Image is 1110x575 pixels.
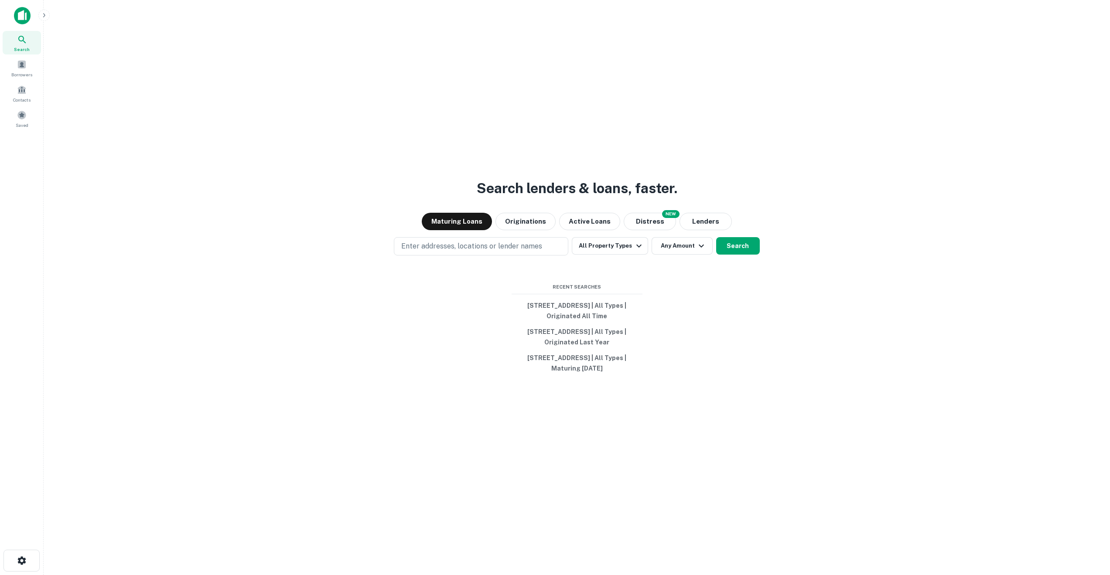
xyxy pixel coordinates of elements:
div: NEW [662,210,680,218]
button: Enter addresses, locations or lender names [394,237,568,255]
button: Lenders [680,213,732,230]
button: [STREET_ADDRESS] | All Types | Originated Last Year [512,324,642,350]
a: Contacts [3,82,41,105]
a: Saved [3,107,41,130]
p: Enter addresses, locations or lender names [401,241,542,252]
button: All Property Types [572,237,648,255]
a: Search [3,31,41,54]
button: [STREET_ADDRESS] | All Types | Originated All Time [512,298,642,324]
iframe: Chat Widget [1066,505,1110,547]
button: Search distressed loans with lien and other non-mortgage details. [624,213,676,230]
button: Originations [495,213,556,230]
h3: Search lenders & loans, faster. [477,178,677,199]
button: [STREET_ADDRESS] | All Types | Maturing [DATE] [512,350,642,376]
button: Active Loans [559,213,620,230]
span: Recent Searches [512,283,642,291]
span: Contacts [13,96,31,103]
button: Maturing Loans [422,213,492,230]
button: Search [716,237,760,255]
button: Any Amount [652,237,713,255]
a: Borrowers [3,56,41,80]
span: Search [14,46,30,53]
span: Saved [16,122,28,129]
img: capitalize-icon.png [14,7,31,24]
span: Borrowers [11,71,32,78]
